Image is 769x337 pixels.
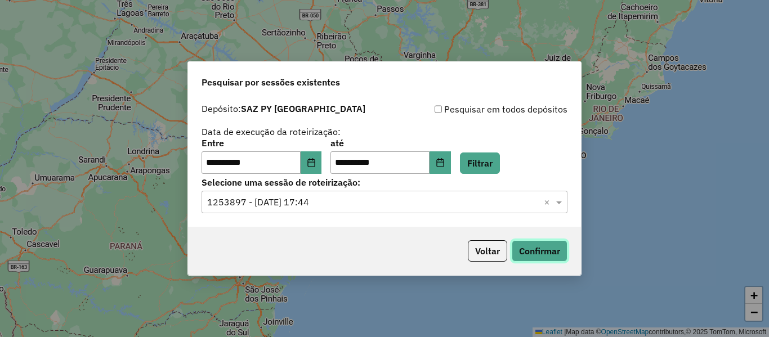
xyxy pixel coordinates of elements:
[512,240,567,262] button: Confirmar
[202,136,321,150] label: Entre
[301,151,322,174] button: Choose Date
[460,152,500,174] button: Filtrar
[202,75,340,89] span: Pesquisar por sessões existentes
[430,151,451,174] button: Choose Date
[330,136,450,150] label: até
[202,125,341,138] label: Data de execução da roteirização:
[384,102,567,116] div: Pesquisar em todos depósitos
[544,195,553,209] span: Clear all
[202,176,567,189] label: Selecione uma sessão de roteirização:
[241,103,365,114] strong: SAZ PY [GEOGRAPHIC_DATA]
[468,240,507,262] button: Voltar
[202,102,365,115] label: Depósito:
